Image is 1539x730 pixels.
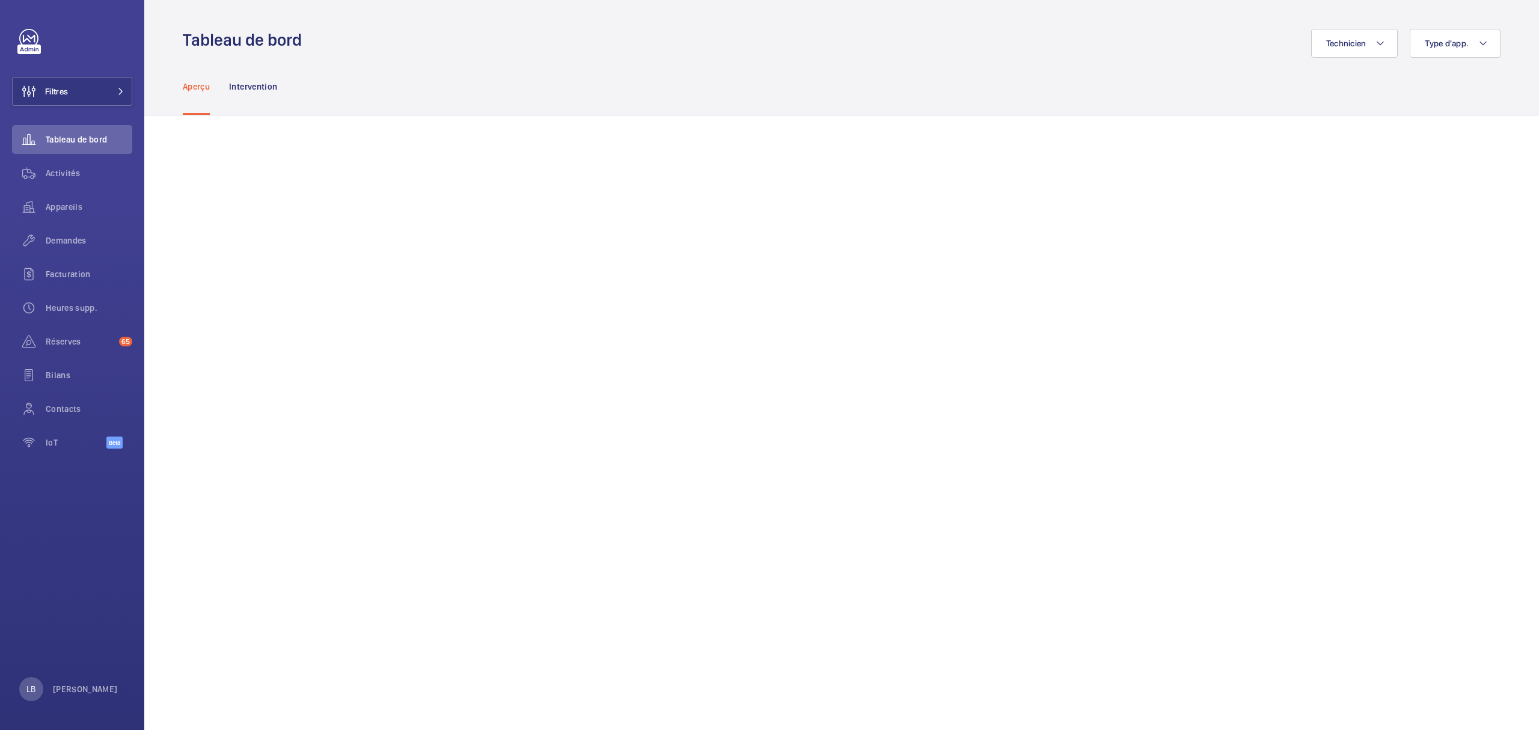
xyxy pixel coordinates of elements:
p: [PERSON_NAME] [53,683,118,695]
span: Bilans [46,369,132,381]
h1: Tableau de bord [183,29,309,51]
button: Filtres [12,77,132,106]
span: Technicien [1326,38,1366,48]
span: Facturation [46,268,132,280]
span: Type d'app. [1425,38,1469,48]
button: Technicien [1311,29,1398,58]
span: Heures supp. [46,302,132,314]
p: Intervention [229,81,277,93]
span: Contacts [46,403,132,415]
span: Tableau de bord [46,133,132,146]
span: Réserves [46,336,114,348]
button: Type d'app. [1410,29,1501,58]
span: Demandes [46,235,132,247]
span: IoT [46,437,106,449]
span: 65 [119,337,132,346]
span: Filtres [45,85,68,97]
span: Beta [106,437,123,449]
p: LB [26,683,35,695]
p: Aperçu [183,81,210,93]
span: Activités [46,167,132,179]
span: Appareils [46,201,132,213]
